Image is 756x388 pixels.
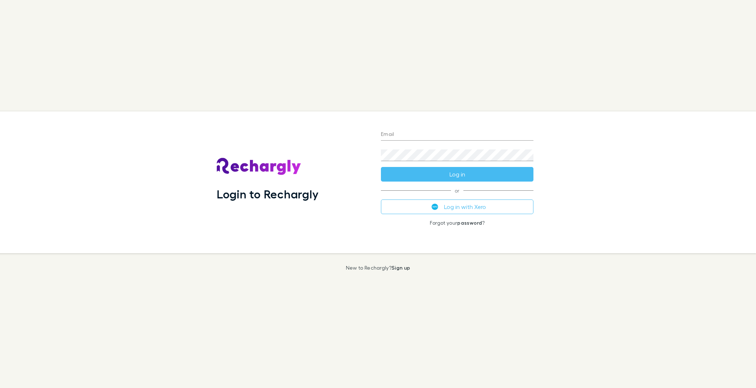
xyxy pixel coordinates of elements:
[381,167,533,182] button: Log in
[346,265,410,271] p: New to Rechargly?
[391,265,410,271] a: Sign up
[381,220,533,226] p: Forgot your ?
[432,203,438,210] img: Xero's logo
[457,220,482,226] a: password
[381,190,533,191] span: or
[217,158,301,175] img: Rechargly's Logo
[217,187,319,201] h1: Login to Rechargly
[381,199,533,214] button: Log in with Xero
